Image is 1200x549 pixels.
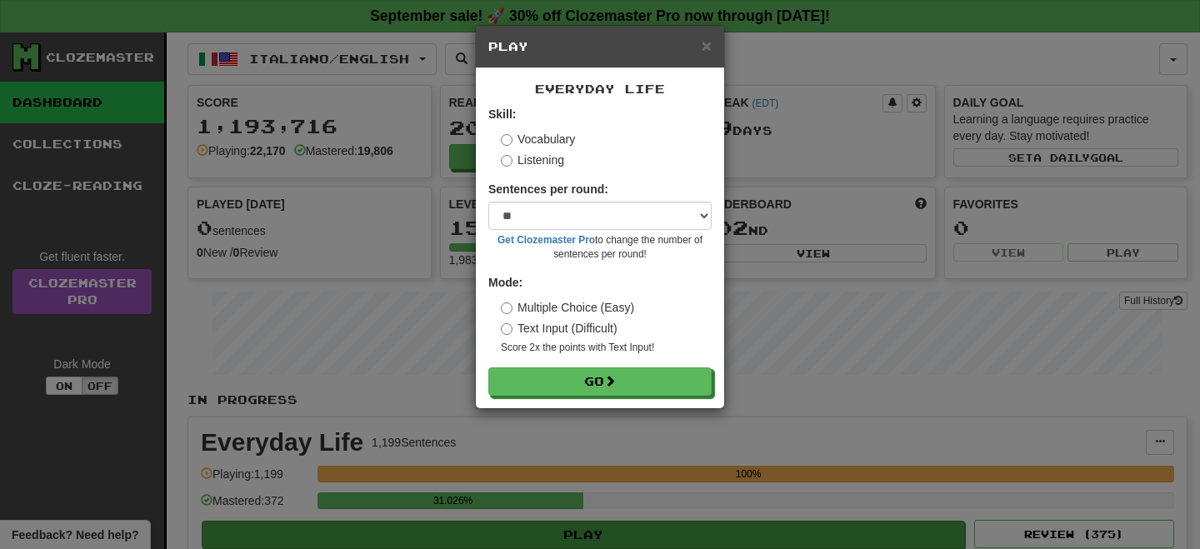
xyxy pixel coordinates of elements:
button: Go [488,367,712,396]
small: to change the number of sentences per round! [488,233,712,262]
label: Listening [501,152,564,168]
span: Everyday Life [535,82,665,96]
label: Multiple Choice (Easy) [501,299,634,316]
strong: Mode: [488,276,522,289]
input: Multiple Choice (Easy) [501,302,512,314]
label: Sentences per round: [488,181,608,197]
strong: Skill: [488,107,516,121]
label: Text Input (Difficult) [501,320,617,337]
label: Vocabulary [501,131,575,147]
small: Score 2x the points with Text Input ! [501,341,712,355]
button: Close [702,37,712,54]
input: Vocabulary [501,134,512,146]
a: Get Clozemaster Pro [497,234,595,246]
input: Text Input (Difficult) [501,323,512,335]
span: × [702,36,712,55]
h5: Play [488,38,712,55]
input: Listening [501,155,512,167]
